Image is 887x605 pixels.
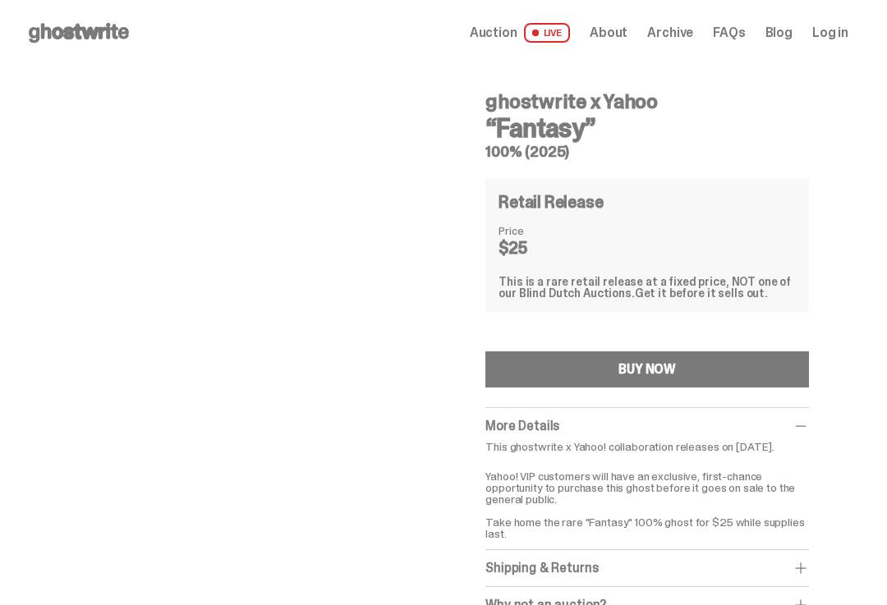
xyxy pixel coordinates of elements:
[635,286,768,300] span: Get it before it sells out.
[499,225,581,236] dt: Price
[470,26,517,39] span: Auction
[485,351,809,387] button: BUY NOW
[470,23,570,43] a: Auction LIVE
[713,26,745,39] a: FAQs
[485,144,809,159] h5: 100% (2025)
[618,363,676,376] div: BUY NOW
[524,23,571,43] span: LIVE
[485,441,809,452] p: This ghostwrite x Yahoo! collaboration releases on [DATE].
[812,26,848,39] a: Log in
[499,240,581,256] dd: $25
[485,560,809,576] div: Shipping & Returns
[765,26,793,39] a: Blog
[499,194,603,210] h4: Retail Release
[647,26,693,39] a: Archive
[499,276,796,299] div: This is a rare retail release at a fixed price, NOT one of our Blind Dutch Auctions.
[485,115,809,141] h3: “Fantasy”
[485,417,559,434] span: More Details
[485,92,809,112] h4: ghostwrite x Yahoo
[485,459,809,539] p: Yahoo! VIP customers will have an exclusive, first-chance opportunity to purchase this ghost befo...
[590,26,627,39] a: About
